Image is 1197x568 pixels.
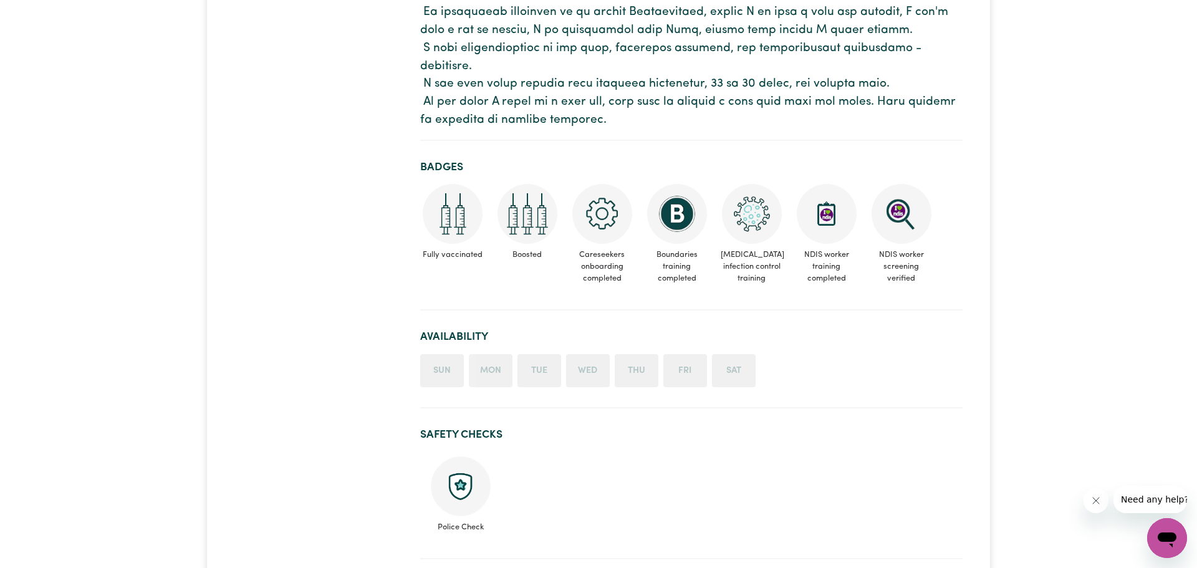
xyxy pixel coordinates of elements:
[794,244,859,290] span: NDIS worker training completed
[420,428,963,441] h2: Safety Checks
[517,354,561,388] li: Unavailable on Tuesday
[420,244,485,266] span: Fully vaccinated
[719,244,784,290] span: [MEDICAL_DATA] infection control training
[495,244,560,266] span: Boosted
[423,184,483,244] img: Care and support worker has received 2 doses of COVID-19 vaccine
[1113,486,1187,513] iframe: Message from company
[420,161,963,174] h2: Badges
[615,354,658,388] li: Unavailable on Thursday
[797,184,857,244] img: CS Academy: Introduction to NDIS Worker Training course completed
[469,354,512,388] li: Unavailable on Monday
[566,354,610,388] li: Unavailable on Wednesday
[645,244,709,290] span: Boundaries training completed
[498,184,557,244] img: Care and support worker has received booster dose of COVID-19 vaccination
[722,184,782,244] img: CS Academy: COVID-19 Infection Control Training course completed
[430,516,491,533] span: Police Check
[1084,488,1108,513] iframe: Close message
[572,184,632,244] img: CS Academy: Careseekers Onboarding course completed
[7,9,75,19] span: Need any help?
[420,330,963,344] h2: Availability
[869,244,934,290] span: NDIS worker screening verified
[431,456,491,516] img: Police check
[647,184,707,244] img: CS Academy: Boundaries in care and support work course completed
[420,354,464,388] li: Unavailable on Sunday
[663,354,707,388] li: Unavailable on Friday
[712,354,756,388] li: Unavailable on Saturday
[872,184,931,244] img: NDIS Worker Screening Verified
[1147,518,1187,558] iframe: Button to launch messaging window
[570,244,635,290] span: Careseekers onboarding completed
